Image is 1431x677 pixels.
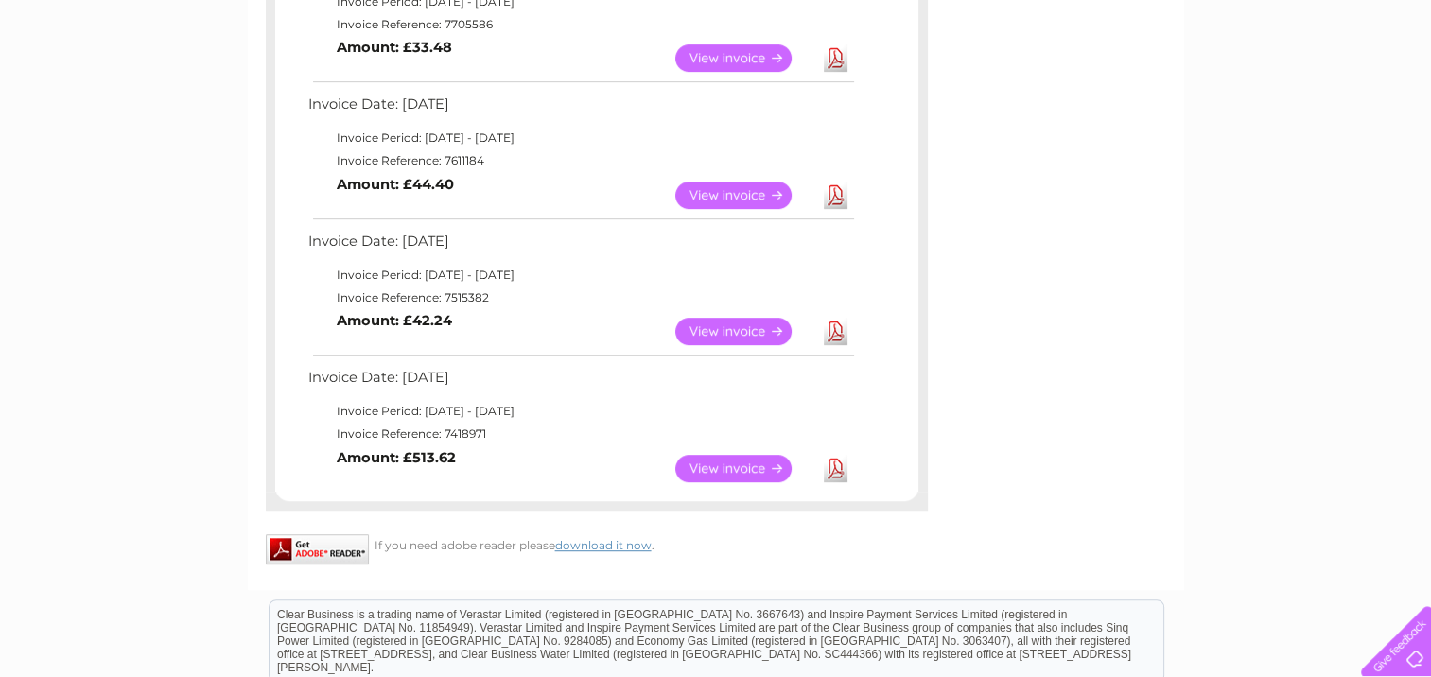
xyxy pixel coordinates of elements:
div: If you need adobe reader please . [266,534,928,552]
a: Log out [1369,80,1413,95]
img: logo.png [50,49,147,107]
td: Invoice Period: [DATE] - [DATE] [304,400,857,423]
a: View [675,182,814,209]
a: Telecoms [1198,80,1255,95]
a: Download [824,44,847,72]
td: Invoice Date: [DATE] [304,229,857,264]
div: Clear Business is a trading name of Verastar Limited (registered in [GEOGRAPHIC_DATA] No. 3667643... [270,10,1163,92]
b: Amount: £42.24 [337,312,452,329]
a: Download [824,182,847,209]
a: Blog [1266,80,1294,95]
td: Invoice Reference: 7418971 [304,423,857,445]
a: Energy [1145,80,1187,95]
a: Water [1098,80,1134,95]
a: Download [824,455,847,482]
a: download it now [555,538,652,552]
a: View [675,44,814,72]
td: Invoice Period: [DATE] - [DATE] [304,264,857,286]
b: Amount: £513.62 [337,449,456,466]
b: Amount: £44.40 [337,176,454,193]
a: Contact [1305,80,1352,95]
td: Invoice Reference: 7515382 [304,286,857,309]
b: Amount: £33.48 [337,39,452,56]
a: View [675,318,814,345]
td: Invoice Period: [DATE] - [DATE] [304,127,857,149]
td: Invoice Date: [DATE] [304,365,857,400]
a: Download [824,318,847,345]
td: Invoice Reference: 7705586 [304,13,857,36]
td: Invoice Reference: 7611184 [304,149,857,172]
td: Invoice Date: [DATE] [304,92,857,127]
a: 0333 014 3131 [1074,9,1205,33]
a: View [675,455,814,482]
